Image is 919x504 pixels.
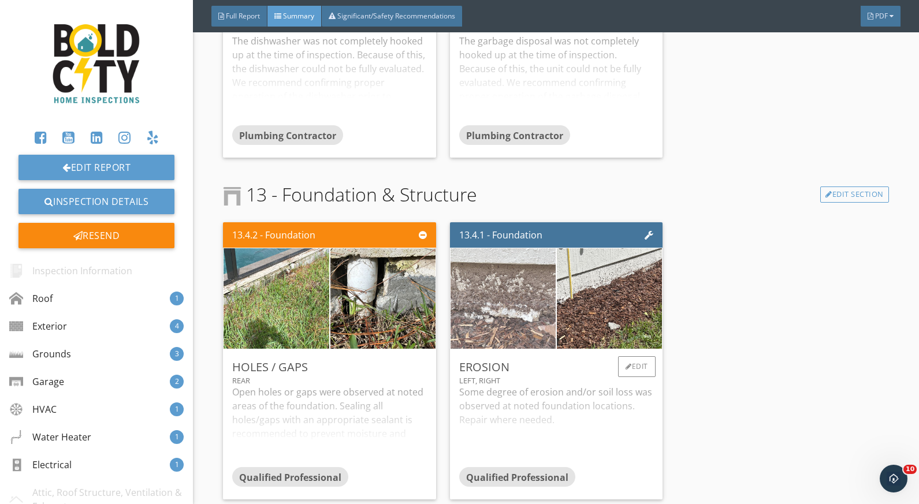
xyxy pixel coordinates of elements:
span: Plumbing Contractor [239,129,336,142]
div: Roof [9,292,53,305]
span: Significant/Safety Recommendations [337,11,455,21]
img: photo.jpg [145,200,408,397]
div: 1 [170,458,184,472]
div: 3 [170,347,184,361]
div: 1 [170,430,184,444]
img: Bold-City-Home-Inspections-Jacksonville-FL.jpeg [41,9,152,120]
a: Inspection Details [18,189,174,214]
span: Summary [283,11,314,21]
div: Exterior [9,319,67,333]
div: Left, Right [459,376,653,385]
span: 10 [903,465,917,474]
div: Resend [18,223,174,248]
div: Erosion [459,359,653,376]
div: Electrical [9,458,72,472]
div: Rear [232,376,426,385]
img: photo.jpg [478,200,741,397]
div: 1 [170,292,184,305]
div: Inspection Information [9,264,132,278]
span: Full Report [226,11,260,21]
div: Garage [9,375,64,389]
div: 2 [170,375,184,389]
a: Edit Section [820,186,889,203]
div: Grounds [9,347,71,361]
span: 13 - Foundation & Structure [223,181,477,208]
span: Qualified Professional [466,471,568,484]
div: 1 [170,402,184,416]
div: 13.4.2 - Foundation [232,228,315,242]
a: Edit Report [18,155,174,180]
div: 4 [170,319,184,333]
div: Edit [618,356,656,377]
span: Plumbing Contractor [466,129,563,142]
iframe: Intercom live chat [880,465,907,492]
div: HVAC [9,402,57,416]
div: 13.4.1 - Foundation [459,228,542,242]
span: PDF [875,11,888,21]
div: Holes / Gaps [232,359,426,376]
span: Qualified Professional [239,471,341,484]
div: Water Heater [9,430,91,444]
img: photo.jpg [371,200,634,397]
img: photo.jpg [251,200,514,397]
